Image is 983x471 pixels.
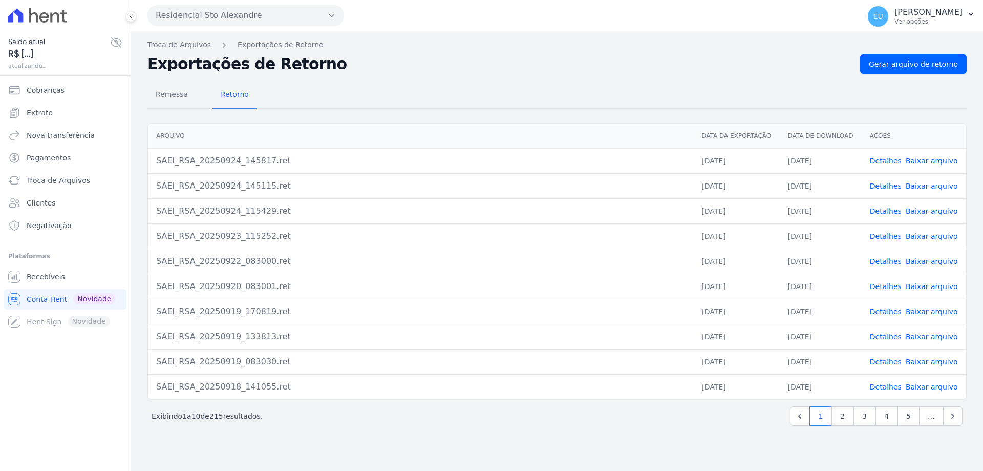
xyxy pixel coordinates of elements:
span: Saldo atual [8,36,110,47]
span: 10 [191,412,201,420]
a: Extrato [4,103,126,123]
a: Recebíveis [4,267,126,287]
div: SAEI_RSA_20250923_115252.ret [156,230,685,242]
a: Baixar arquivo [906,157,958,165]
a: 1 [809,406,831,426]
td: [DATE] [693,249,779,274]
td: [DATE] [693,299,779,324]
a: Conta Hent Novidade [4,289,126,310]
p: [PERSON_NAME] [894,7,963,17]
span: Cobranças [27,85,65,95]
span: Pagamentos [27,153,71,163]
div: SAEI_RSA_20250919_083030.ret [156,356,685,368]
a: Detalhes [870,182,902,190]
th: Data da Exportação [693,124,779,149]
a: Previous [790,406,809,426]
a: Remessa [147,82,196,109]
td: [DATE] [780,148,862,173]
span: 215 [209,412,223,420]
div: SAEI_RSA_20250924_145817.ret [156,155,685,167]
a: Detalhes [870,257,902,265]
span: Conta Hent [27,294,67,304]
td: [DATE] [693,374,779,399]
a: Baixar arquivo [906,358,958,366]
button: Residencial Sto Alexandre [147,5,344,26]
a: Detalhes [870,207,902,215]
div: SAEI_RSA_20250922_083000.ret [156,255,685,268]
span: Extrato [27,108,53,118]
span: Clientes [27,198,55,208]
td: [DATE] [780,223,862,249]
a: Cobranças [4,80,126,100]
td: [DATE] [693,324,779,349]
a: Detalhes [870,308,902,316]
a: Baixar arquivo [906,182,958,190]
div: SAEI_RSA_20250919_133813.ret [156,331,685,343]
a: Detalhes [870,383,902,391]
a: Baixar arquivo [906,308,958,316]
a: Detalhes [870,333,902,341]
a: Detalhes [870,358,902,366]
p: Exibindo a de resultados. [152,411,263,421]
a: Detalhes [870,282,902,291]
span: Troca de Arquivos [27,175,90,186]
span: Negativação [27,220,72,231]
td: [DATE] [780,299,862,324]
td: [DATE] [693,274,779,299]
a: Nova transferência [4,125,126,146]
td: [DATE] [780,274,862,299]
a: 3 [853,406,875,426]
span: R$ [...] [8,47,110,61]
nav: Sidebar [8,80,122,332]
a: Baixar arquivo [906,282,958,291]
a: Gerar arquivo de retorno [860,54,967,74]
td: [DATE] [780,249,862,274]
div: SAEI_RSA_20250919_170819.ret [156,305,685,318]
div: Plataformas [8,250,122,262]
div: SAEI_RSA_20250924_145115.ret [156,180,685,192]
a: Retorno [212,82,257,109]
td: [DATE] [693,349,779,374]
div: SAEI_RSA_20250924_115429.ret [156,205,685,217]
td: [DATE] [780,173,862,198]
td: [DATE] [780,374,862,399]
a: Troca de Arquivos [147,39,211,50]
span: atualizando... [8,61,110,70]
td: [DATE] [693,173,779,198]
nav: Breadcrumb [147,39,967,50]
td: [DATE] [780,349,862,374]
td: [DATE] [693,148,779,173]
a: Clientes [4,193,126,213]
span: EU [873,13,883,20]
td: [DATE] [693,223,779,249]
span: Novidade [73,293,115,304]
a: Baixar arquivo [906,257,958,265]
span: Nova transferência [27,130,95,140]
td: [DATE] [780,324,862,349]
a: 2 [831,406,853,426]
span: 1 [182,412,187,420]
span: Recebíveis [27,272,65,282]
p: Ver opções [894,17,963,26]
a: Baixar arquivo [906,232,958,240]
th: Arquivo [148,124,693,149]
a: Baixar arquivo [906,207,958,215]
div: SAEI_RSA_20250920_083001.ret [156,280,685,293]
th: Data de Download [780,124,862,149]
a: Pagamentos [4,148,126,168]
button: EU [PERSON_NAME] Ver opções [860,2,983,31]
h2: Exportações de Retorno [147,57,852,71]
a: Troca de Arquivos [4,170,126,191]
a: Exportações de Retorno [238,39,324,50]
a: Baixar arquivo [906,383,958,391]
span: Retorno [215,84,255,105]
td: [DATE] [780,198,862,223]
th: Ações [862,124,966,149]
a: Detalhes [870,157,902,165]
a: Next [943,406,963,426]
td: [DATE] [693,198,779,223]
a: Baixar arquivo [906,333,958,341]
div: SAEI_RSA_20250918_141055.ret [156,381,685,393]
a: Detalhes [870,232,902,240]
a: 5 [897,406,920,426]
